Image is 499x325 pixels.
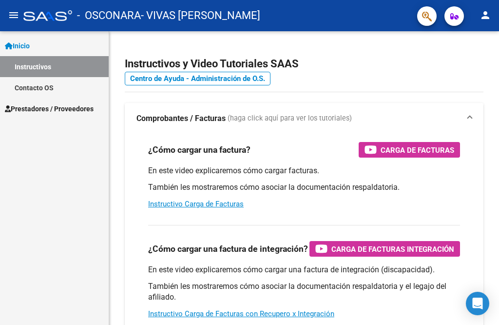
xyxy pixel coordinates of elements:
[359,142,460,158] button: Carga de Facturas
[148,281,460,303] p: También les mostraremos cómo asociar la documentación respaldatoria y el legajo del afiliado.
[125,55,483,73] h2: Instructivos y Video Tutoriales SAAS
[480,9,491,21] mat-icon: person
[331,243,454,255] span: Carga de Facturas Integración
[148,200,244,208] a: Instructivo Carga de Facturas
[136,113,226,124] strong: Comprobantes / Facturas
[125,72,270,85] a: Centro de Ayuda - Administración de O.S.
[148,264,460,275] p: En este video explicaremos cómo cargar una factura de integración (discapacidad).
[141,5,260,26] span: - VIVAS [PERSON_NAME]
[5,103,94,114] span: Prestadores / Proveedores
[5,41,30,51] span: Inicio
[125,103,483,134] mat-expansion-panel-header: Comprobantes / Facturas (haga click aquí para ver los tutoriales)
[148,182,460,193] p: También les mostraremos cómo asociar la documentación respaldatoria.
[228,113,352,124] span: (haga click aquí para ver los tutoriales)
[309,241,460,257] button: Carga de Facturas Integración
[466,292,489,315] div: Open Intercom Messenger
[8,9,19,21] mat-icon: menu
[148,242,308,256] h3: ¿Cómo cargar una factura de integración?
[77,5,141,26] span: - OSCONARA
[148,309,334,318] a: Instructivo Carga de Facturas con Recupero x Integración
[148,165,460,176] p: En este video explicaremos cómo cargar facturas.
[381,144,454,156] span: Carga de Facturas
[148,143,250,157] h3: ¿Cómo cargar una factura?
